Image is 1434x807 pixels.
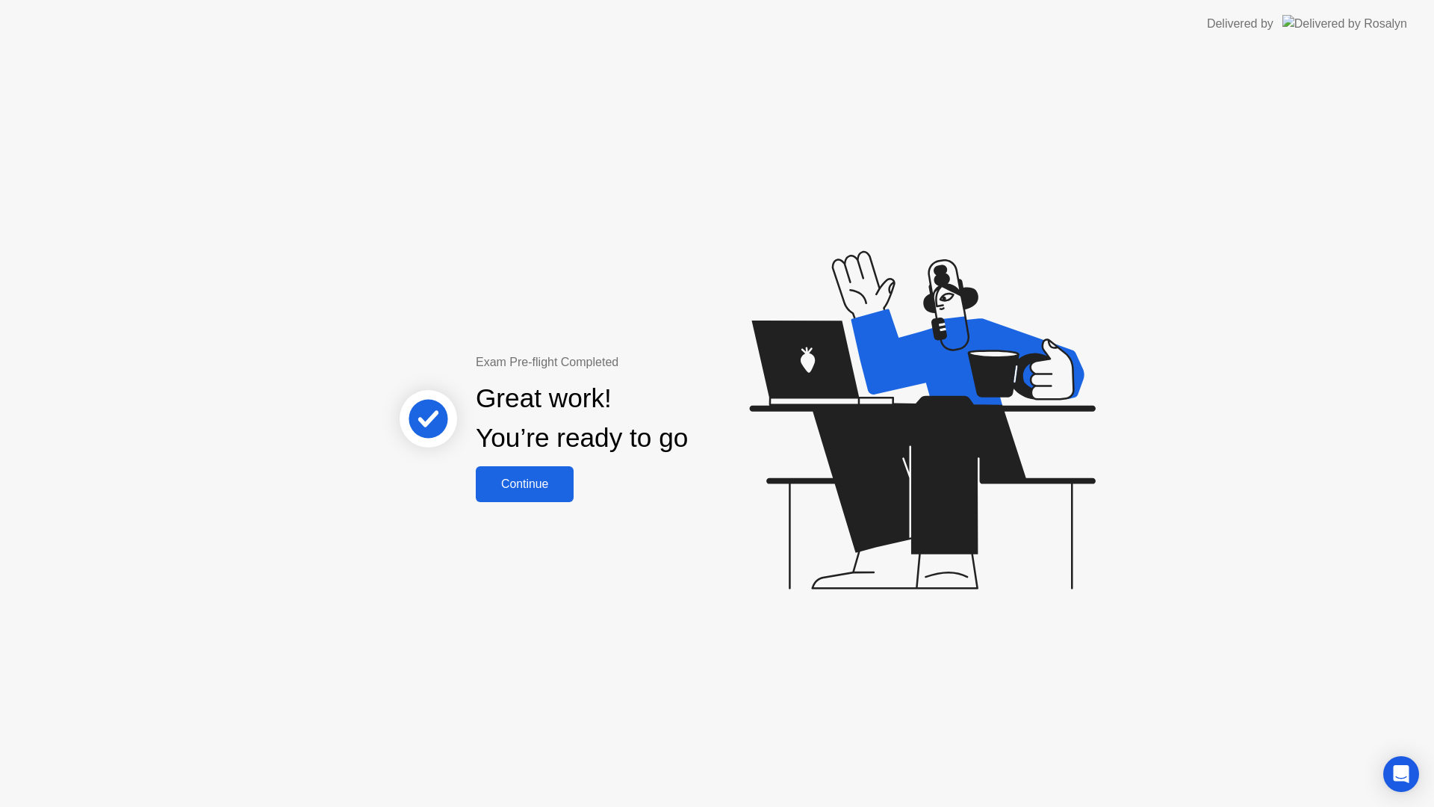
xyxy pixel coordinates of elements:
div: Great work! You’re ready to go [476,379,688,458]
div: Exam Pre-flight Completed [476,353,784,371]
div: Open Intercom Messenger [1383,756,1419,792]
button: Continue [476,466,574,502]
img: Delivered by Rosalyn [1282,15,1407,32]
div: Continue [480,477,569,491]
div: Delivered by [1207,15,1273,33]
